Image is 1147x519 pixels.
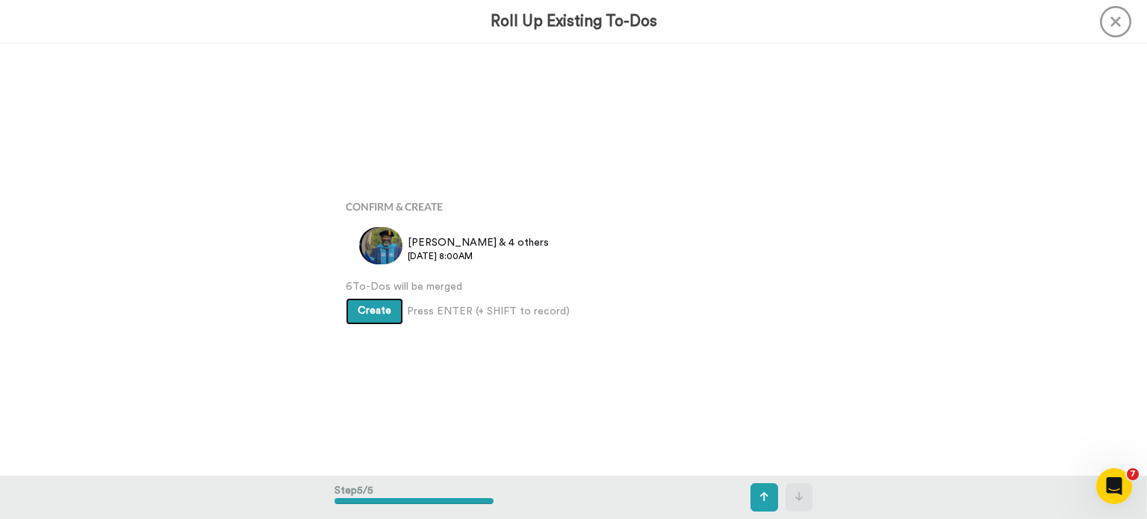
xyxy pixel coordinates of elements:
[1096,468,1132,504] iframe: Intercom live chat
[408,235,549,250] span: [PERSON_NAME] & 4 others
[491,13,657,30] h3: Roll Up Existing To-Dos
[365,227,402,264] img: 704b79b1-8853-42f4-87f6-684809f82b93.jpg
[358,305,391,316] span: Create
[361,227,399,264] img: a31d69dd-3fef-4373-94cf-b7026ff5abde.jpg
[346,298,403,325] button: Create
[359,227,397,264] img: 75490637-d701-4e8f-8743-36e70246007f.jpg
[408,250,549,262] span: [DATE] 8:00AM
[1127,468,1139,480] span: 7
[346,279,801,294] span: 6 To-Dos will be merged
[346,201,801,212] h4: Confirm & Create
[407,304,570,319] span: Press ENTER (+ SHIFT to record)
[335,476,494,519] div: Step 5 / 5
